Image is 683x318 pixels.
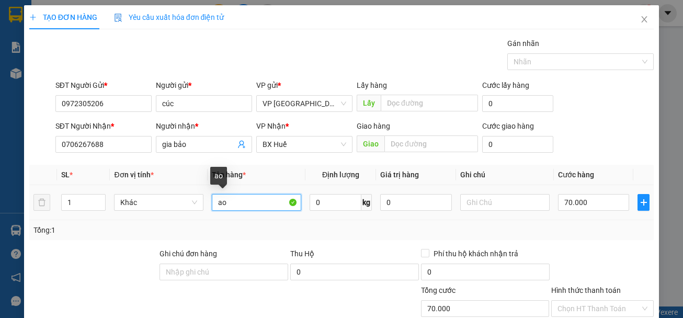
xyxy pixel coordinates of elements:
[5,5,152,44] li: Cúc Tùng Limousine
[640,15,648,24] span: close
[263,137,346,152] span: BX Huế
[72,56,139,68] li: VP BX Tuy Hoà
[114,171,153,179] span: Đơn vị tính
[482,122,534,130] label: Cước giao hàng
[558,171,594,179] span: Cước hàng
[256,79,352,91] div: VP gửi
[482,81,529,89] label: Cước lấy hàng
[322,171,359,179] span: Định lượng
[29,13,97,21] span: TẠO ĐƠN HÀNG
[357,95,381,111] span: Lấy
[380,194,452,211] input: 0
[114,13,224,21] span: Yêu cầu xuất hóa đơn điện tử
[55,79,152,91] div: SĐT Người Gửi
[212,194,301,211] input: VD: Bàn, Ghế
[638,194,650,211] button: plus
[29,14,37,21] span: plus
[5,56,72,91] li: VP VP [GEOGRAPHIC_DATA] xe Limousine
[114,14,122,22] img: icon
[482,136,553,153] input: Cước giao hàng
[361,194,372,211] span: kg
[290,249,314,258] span: Thu Hộ
[156,120,252,132] div: Người nhận
[120,195,197,210] span: Khác
[256,122,286,130] span: VP Nhận
[384,135,478,152] input: Dọc đường
[160,264,288,280] input: Ghi chú đơn hàng
[357,81,387,89] span: Lấy hàng
[72,70,79,77] span: environment
[55,120,152,132] div: SĐT Người Nhận
[237,140,246,149] span: user-add
[551,286,621,294] label: Hình thức thanh toán
[160,249,217,258] label: Ghi chú đơn hàng
[381,95,478,111] input: Dọc đường
[507,39,539,48] label: Gán nhãn
[61,171,70,179] span: SL
[630,5,659,35] button: Close
[482,95,553,112] input: Cước lấy hàng
[156,79,252,91] div: Người gửi
[638,198,649,207] span: plus
[33,224,265,236] div: Tổng: 1
[210,167,227,185] div: ao
[460,194,550,211] input: Ghi Chú
[357,135,384,152] span: Giao
[380,171,419,179] span: Giá trị hàng
[357,122,390,130] span: Giao hàng
[456,165,554,185] th: Ghi chú
[212,171,246,179] span: Tên hàng
[429,248,522,259] span: Phí thu hộ khách nhận trả
[421,286,456,294] span: Tổng cước
[33,194,50,211] button: delete
[263,96,346,111] span: VP Nha Trang xe Limousine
